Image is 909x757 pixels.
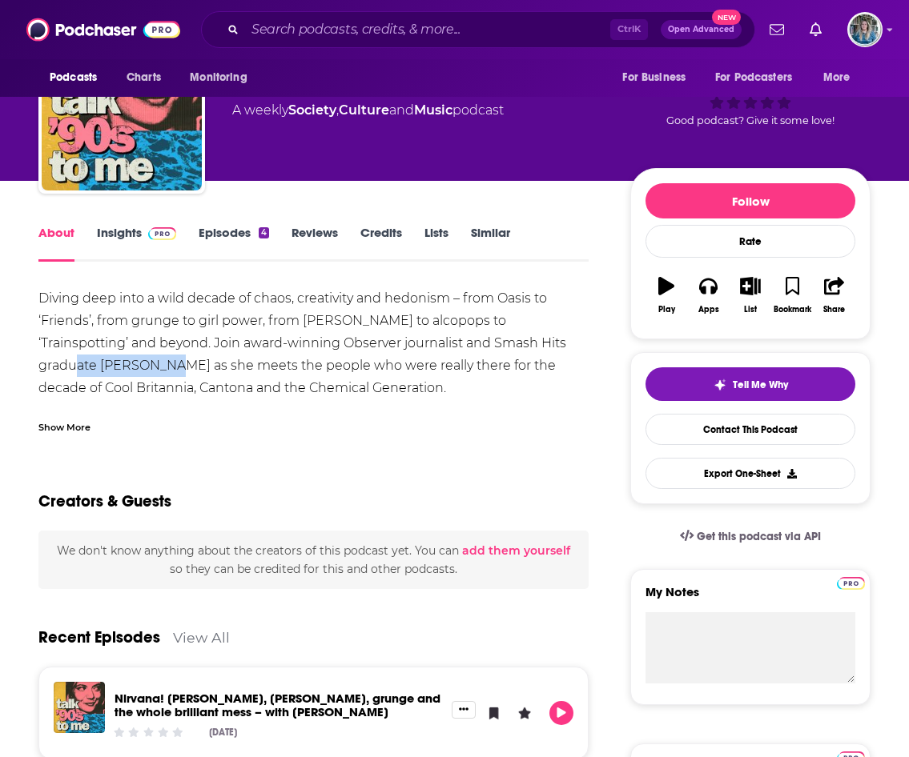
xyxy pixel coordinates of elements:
[209,727,237,738] div: [DATE]
[774,305,811,314] div: Bookmark
[661,20,742,39] button: Open AdvancedNew
[482,701,506,725] button: Bookmark Episode
[668,26,734,34] span: Open Advanced
[201,11,755,48] div: Search podcasts, credits, & more...
[245,17,610,42] input: Search podcasts, credits, & more...
[646,414,855,445] a: Contact This Podcast
[610,19,648,40] span: Ctrl K
[259,227,269,238] div: 4
[190,66,247,89] span: Monitoring
[116,62,171,93] a: Charts
[462,544,570,557] button: add them yourself
[336,102,339,118] span: ,
[38,225,74,262] a: About
[733,378,788,391] span: Tell Me Why
[288,102,336,118] a: Society
[127,66,161,89] span: Charts
[763,16,790,43] a: Show notifications dropdown
[712,10,741,25] span: New
[812,62,871,93] button: open menu
[424,225,448,262] a: Lists
[232,101,504,120] div: A weekly podcast
[549,701,573,725] button: Play
[705,62,815,93] button: open menu
[50,66,97,89] span: Podcasts
[97,225,176,262] a: InsightsPodchaser Pro
[339,102,389,118] a: Culture
[847,12,883,47] span: Logged in as EllaDavidson
[771,266,813,324] button: Bookmark
[199,225,269,262] a: Episodes4
[646,584,855,612] label: My Notes
[714,378,726,391] img: tell me why sparkle
[611,62,706,93] button: open menu
[112,726,185,738] div: Community Rating: 0 out of 5
[38,62,118,93] button: open menu
[57,543,570,575] span: We don't know anything about the creators of this podcast yet . You can so they can be credited f...
[622,66,686,89] span: For Business
[667,517,834,556] a: Get this podcast via API
[38,287,589,489] div: Diving deep into a wild decade of chaos, creativity and hedonism – from Oasis to ‘Friends’, from ...
[389,102,414,118] span: and
[687,266,729,324] button: Apps
[837,575,865,590] a: Pro website
[360,225,402,262] a: Credits
[814,266,855,324] button: Share
[715,66,792,89] span: For Podcasters
[646,458,855,489] button: Export One-Sheet
[292,225,338,262] a: Reviews
[730,266,771,324] button: List
[823,66,851,89] span: More
[666,114,835,126] span: Good podcast? Give it some love!
[471,225,510,262] a: Similar
[658,305,675,314] div: Play
[115,691,440,719] a: Nirvana! Kurt Cobain, Courtney Love, grunge and the whole brilliant mess – with Yasi Salek
[837,577,865,590] img: Podchaser Pro
[414,102,452,118] a: Music
[646,367,855,401] button: tell me why sparkleTell Me Why
[148,227,176,240] img: Podchaser Pro
[54,682,105,733] img: Nirvana! Kurt Cobain, Courtney Love, grunge and the whole brilliant mess – with Yasi Salek
[38,491,171,511] h2: Creators & Guests
[452,701,476,719] button: Show More Button
[847,12,883,47] button: Show profile menu
[38,627,160,647] a: Recent Episodes
[847,12,883,47] img: User Profile
[646,225,855,258] div: Rate
[646,183,855,218] button: Follow
[698,305,719,314] div: Apps
[646,266,687,324] button: Play
[697,530,821,543] span: Get this podcast via API
[179,62,267,93] button: open menu
[803,16,828,43] a: Show notifications dropdown
[173,629,230,646] a: View All
[823,305,845,314] div: Share
[26,14,180,45] img: Podchaser - Follow, Share and Rate Podcasts
[513,701,537,725] button: Leave a Rating
[744,305,757,314] div: List
[42,30,202,190] img: Talk ’90s to me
